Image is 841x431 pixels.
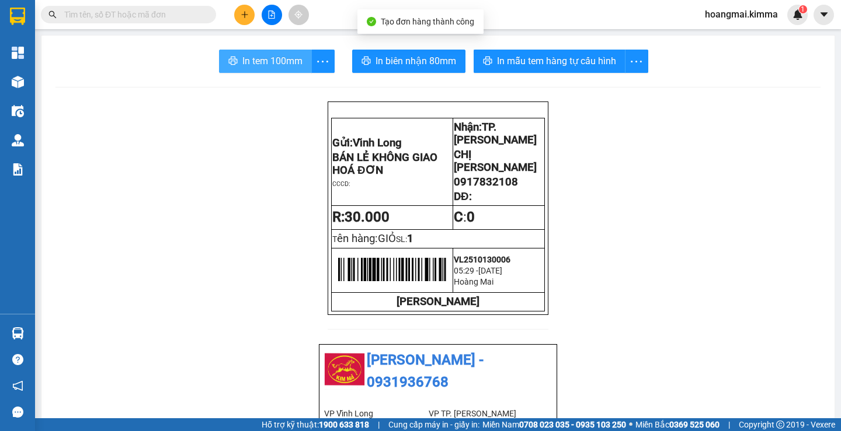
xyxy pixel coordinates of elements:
[625,54,648,69] span: more
[312,54,334,69] span: more
[234,5,255,25] button: plus
[388,418,479,431] span: Cung cấp máy in - giấy in:
[332,234,396,244] span: T
[483,56,492,67] span: printer
[242,54,303,68] span: In tem 100mm
[381,17,474,26] span: Tạo đơn hàng thành công
[635,418,720,431] span: Miền Bắc
[625,50,648,73] button: more
[262,5,282,25] button: file-add
[241,10,249,19] span: plus
[12,327,24,339] img: warehouse-icon
[378,418,380,431] span: |
[367,17,376,26] span: check-circle
[376,54,456,68] span: In biên nhận 80mm
[324,349,552,393] li: [PERSON_NAME] - 0931936768
[219,50,312,73] button: printerIn tem 100mm
[799,5,807,13] sup: 1
[467,209,475,225] span: 0
[289,5,309,25] button: aim
[332,151,437,177] span: BÁN LẺ KHÔNG GIAO HOÁ ĐƠN
[262,418,369,431] span: Hỗ trợ kỹ thuật:
[64,8,202,21] input: Tìm tên, số ĐT hoặc mã đơn
[353,136,402,149] span: Vĩnh Long
[337,232,396,245] span: ên hàng:
[311,50,335,73] button: more
[228,56,238,67] span: printer
[319,420,369,429] strong: 1900 633 818
[776,421,784,429] span: copyright
[332,136,402,149] span: Gửi:
[12,407,23,418] span: message
[378,232,396,245] span: GIỎ
[396,234,407,244] span: SL:
[454,190,471,203] span: DĐ:
[519,420,626,429] strong: 0708 023 035 - 0935 103 250
[482,418,626,431] span: Miền Nam
[454,121,537,146] span: TP. [PERSON_NAME]
[454,148,537,174] span: CHỊ [PERSON_NAME]
[454,209,475,225] span: :
[454,209,463,225] strong: C
[267,10,276,19] span: file-add
[12,105,24,117] img: warehouse-icon
[10,8,25,25] img: logo-vxr
[362,56,371,67] span: printer
[324,407,429,420] li: VP Vĩnh Long
[12,380,23,391] span: notification
[324,349,365,390] img: logo.jpg
[819,9,829,20] span: caret-down
[12,47,24,59] img: dashboard-icon
[696,7,787,22] span: hoangmai.kimma
[814,5,834,25] button: caret-down
[629,422,633,427] span: ⚪️
[407,232,413,245] span: 1
[454,266,478,275] span: 05:29 -
[332,209,390,225] strong: R:
[454,277,494,286] span: Hoàng Mai
[454,121,537,146] span: Nhận:
[48,10,57,19] span: search
[345,209,390,225] span: 30.000
[728,418,730,431] span: |
[454,176,518,188] span: 0917832108
[12,163,24,176] img: solution-icon
[429,407,533,420] li: VP TP. [PERSON_NAME]
[352,50,465,73] button: printerIn biên nhận 80mm
[454,255,510,264] span: VL2510130006
[12,76,24,88] img: warehouse-icon
[793,9,803,20] img: icon-new-feature
[801,5,805,13] span: 1
[294,10,303,19] span: aim
[478,266,502,275] span: [DATE]
[669,420,720,429] strong: 0369 525 060
[497,54,616,68] span: In mẫu tem hàng tự cấu hình
[332,180,350,188] span: CCCD:
[397,295,479,308] strong: [PERSON_NAME]
[12,354,23,365] span: question-circle
[12,134,24,146] img: warehouse-icon
[474,50,625,73] button: printerIn mẫu tem hàng tự cấu hình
